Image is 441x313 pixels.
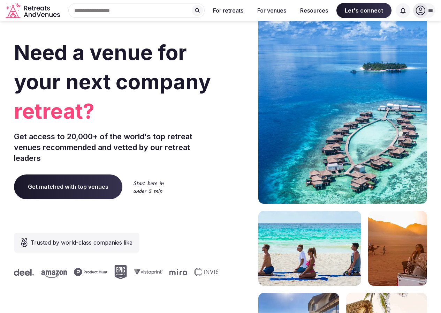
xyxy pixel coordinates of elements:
[14,174,122,199] a: Get matched with top venues
[14,96,218,126] span: retreat?
[295,3,334,18] button: Resources
[6,3,61,18] svg: Retreats and Venues company logo
[114,265,127,279] svg: Epic Games company logo
[194,268,232,276] svg: Invisible company logo
[207,3,249,18] button: For retreats
[336,3,391,18] span: Let's connect
[6,3,61,18] a: Visit the homepage
[252,3,292,18] button: For venues
[14,269,34,276] svg: Deel company logo
[134,269,162,275] svg: Vistaprint company logo
[14,40,211,94] span: Need a venue for your next company
[169,269,187,275] svg: Miro company logo
[31,238,132,247] span: Trusted by world-class companies like
[258,211,361,286] img: yoga on tropical beach
[134,181,164,193] img: Start here in under 5 min
[368,211,427,286] img: woman sitting in back of truck with camels
[14,131,218,163] p: Get access to 20,000+ of the world's top retreat venues recommended and vetted by our retreat lea...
